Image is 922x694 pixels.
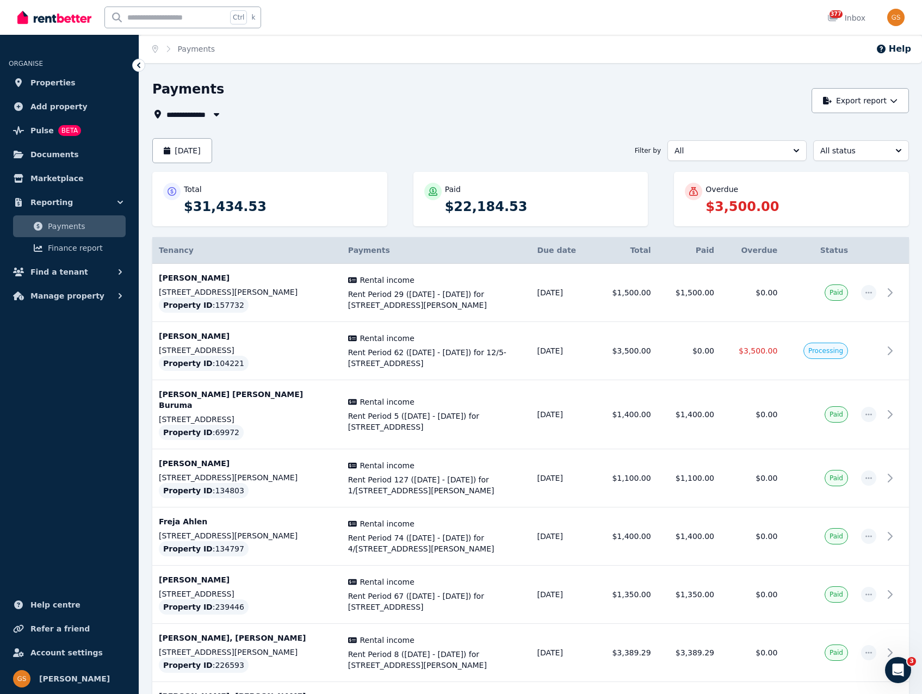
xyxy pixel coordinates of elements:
span: Paid [830,532,843,541]
p: $3,500.00 [706,198,898,215]
span: 3 [907,657,916,666]
span: Rental income [360,460,414,471]
p: [STREET_ADDRESS][PERSON_NAME] [159,472,335,483]
td: [DATE] [531,322,595,380]
span: Property ID [163,300,213,311]
iframe: Intercom live chat [885,657,911,683]
a: Add property [9,96,130,117]
span: Filter by [635,146,661,155]
th: Tenancy [152,237,342,264]
div: : 69972 [159,425,244,440]
span: Documents [30,148,79,161]
div: Inbox [827,13,865,23]
span: Rent Period 127 ([DATE] - [DATE]) for 1/[STREET_ADDRESS][PERSON_NAME] [348,474,524,496]
button: Reporting [9,191,130,213]
p: [PERSON_NAME], [PERSON_NAME] [159,633,335,643]
span: Property ID [163,358,213,369]
td: [DATE] [531,449,595,507]
span: Refer a friend [30,622,90,635]
span: Rental income [360,518,414,529]
a: Marketplace [9,168,130,189]
div: : 226593 [159,658,249,673]
p: Freja Ahlen [159,516,335,527]
a: Payments [178,45,215,53]
span: Rental income [360,635,414,646]
p: $31,434.53 [184,198,376,215]
td: $1,400.00 [594,507,657,566]
span: BETA [58,125,81,136]
td: $1,500.00 [658,264,721,322]
span: Reporting [30,196,73,209]
span: Property ID [163,660,213,671]
span: Paid [830,410,843,419]
p: [STREET_ADDRESS][PERSON_NAME] [159,647,335,658]
img: RentBetter [17,9,91,26]
span: Rent Period 8 ([DATE] - [DATE]) for [STREET_ADDRESS][PERSON_NAME] [348,649,524,671]
span: Processing [808,346,843,355]
button: Export report [812,88,909,113]
span: Ctrl [230,10,247,24]
span: Rental income [360,577,414,587]
a: Account settings [9,642,130,664]
th: Status [784,237,855,264]
span: Property ID [163,485,213,496]
span: Rent Period 29 ([DATE] - [DATE]) for [STREET_ADDRESS][PERSON_NAME] [348,289,524,311]
span: Rent Period 67 ([DATE] - [DATE]) for [STREET_ADDRESS] [348,591,524,612]
span: Pulse [30,124,54,137]
td: $1,100.00 [594,449,657,507]
span: Property ID [163,427,213,438]
span: Rent Period 5 ([DATE] - [DATE]) for [STREET_ADDRESS] [348,411,524,432]
span: Rental income [360,333,414,344]
span: Paid [830,648,843,657]
td: $3,500.00 [594,322,657,380]
span: $0.00 [756,474,777,482]
td: $3,389.29 [594,624,657,682]
span: k [251,13,255,22]
span: $3,500.00 [739,346,777,355]
span: Find a tenant [30,265,88,278]
th: Total [594,237,657,264]
span: ORGANISE [9,60,43,67]
th: Overdue [721,237,784,264]
a: Properties [9,72,130,94]
span: 377 [830,10,843,18]
span: Paid [830,590,843,599]
span: Rental income [360,275,414,286]
p: [STREET_ADDRESS][PERSON_NAME] [159,530,335,541]
td: $1,100.00 [658,449,721,507]
p: [STREET_ADDRESS] [159,414,335,425]
span: Rent Period 62 ([DATE] - [DATE]) for 12/5-[STREET_ADDRESS] [348,347,524,369]
span: Marketplace [30,172,83,185]
a: Help centre [9,594,130,616]
td: [DATE] [531,624,595,682]
span: [PERSON_NAME] [39,672,110,685]
span: Help centre [30,598,81,611]
td: $1,400.00 [658,380,721,449]
button: All status [813,140,909,161]
span: Rent Period 74 ([DATE] - [DATE]) for 4/[STREET_ADDRESS][PERSON_NAME] [348,532,524,554]
p: Total [184,184,202,195]
td: [DATE] [531,264,595,322]
a: Documents [9,144,130,165]
td: $1,400.00 [594,380,657,449]
p: [STREET_ADDRESS] [159,588,335,599]
span: $0.00 [756,532,777,541]
img: Gabriel Sarajinsky [13,670,30,687]
span: Property ID [163,543,213,554]
span: Paid [830,474,843,482]
td: [DATE] [531,380,595,449]
td: $0.00 [658,322,721,380]
th: Paid [658,237,721,264]
div: : 134803 [159,483,249,498]
td: $1,500.00 [594,264,657,322]
p: [PERSON_NAME] [PERSON_NAME] Buruma [159,389,335,411]
button: Find a tenant [9,261,130,283]
p: [PERSON_NAME] [159,272,335,283]
div: : 157732 [159,298,249,313]
td: [DATE] [531,566,595,624]
span: $0.00 [756,648,777,657]
p: Overdue [706,184,738,195]
button: Manage property [9,285,130,307]
td: [DATE] [531,507,595,566]
button: All [667,140,807,161]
